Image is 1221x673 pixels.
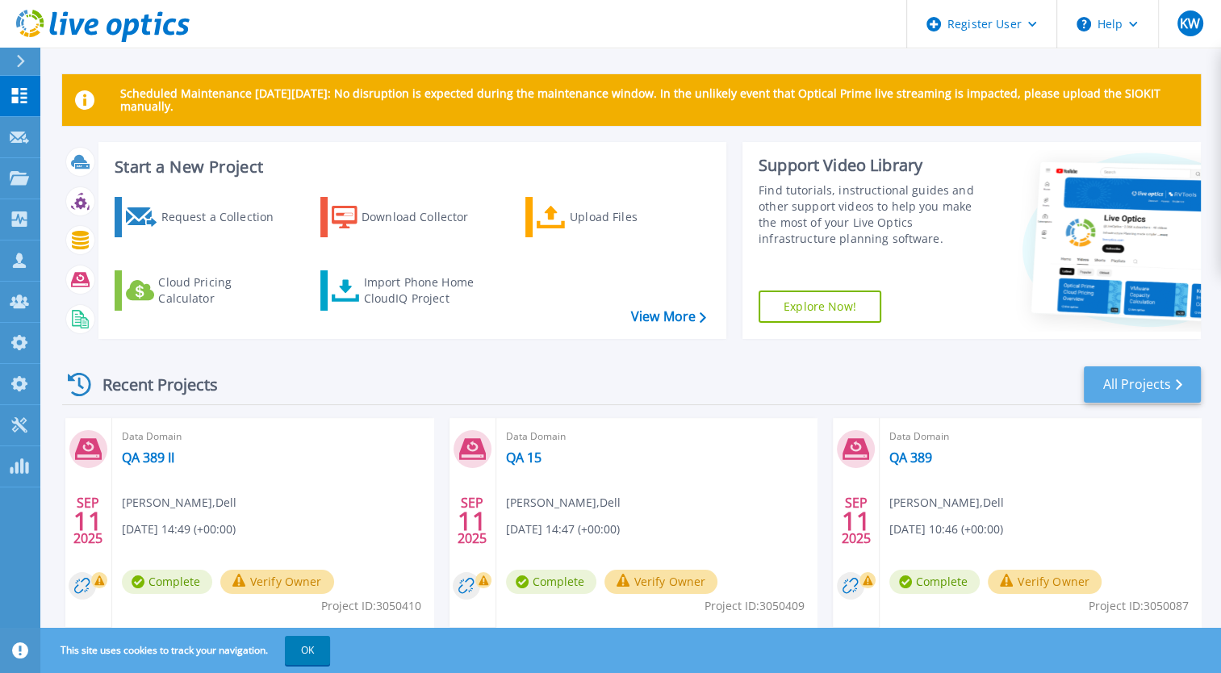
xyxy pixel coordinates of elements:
[220,570,334,594] button: Verify Owner
[120,87,1188,113] p: Scheduled Maintenance [DATE][DATE]: No disruption is expected during the maintenance window. In t...
[604,570,718,594] button: Verify Owner
[506,449,542,466] a: QA 15
[122,494,236,512] span: [PERSON_NAME] , Dell
[73,491,103,550] div: SEP 2025
[889,570,980,594] span: Complete
[1084,366,1201,403] a: All Projects
[889,428,1191,445] span: Data Domain
[458,514,487,528] span: 11
[320,197,500,237] a: Download Collector
[759,155,989,176] div: Support Video Library
[889,494,1004,512] span: [PERSON_NAME] , Dell
[115,158,705,176] h3: Start a New Project
[158,274,287,307] div: Cloud Pricing Calculator
[44,636,330,665] span: This site uses cookies to track your navigation.
[122,570,212,594] span: Complete
[506,520,620,538] span: [DATE] 14:47 (+00:00)
[570,201,699,233] div: Upload Files
[759,291,881,323] a: Explore Now!
[889,449,932,466] a: QA 389
[122,520,236,538] span: [DATE] 14:49 (+00:00)
[525,197,705,237] a: Upload Files
[705,597,805,615] span: Project ID: 3050409
[321,597,421,615] span: Project ID: 3050410
[506,494,621,512] span: [PERSON_NAME] , Dell
[115,270,295,311] a: Cloud Pricing Calculator
[285,636,330,665] button: OK
[759,182,989,247] div: Find tutorials, instructional guides and other support videos to help you make the most of your L...
[73,514,102,528] span: 11
[506,570,596,594] span: Complete
[988,570,1102,594] button: Verify Owner
[122,428,424,445] span: Data Domain
[62,365,240,404] div: Recent Projects
[457,491,487,550] div: SEP 2025
[362,201,491,233] div: Download Collector
[631,309,706,324] a: View More
[161,201,290,233] div: Request a Collection
[506,428,808,445] span: Data Domain
[1180,17,1200,30] span: KW
[889,520,1003,538] span: [DATE] 10:46 (+00:00)
[363,274,489,307] div: Import Phone Home CloudIQ Project
[841,491,872,550] div: SEP 2025
[842,514,871,528] span: 11
[115,197,295,237] a: Request a Collection
[122,449,174,466] a: QA 389 II
[1089,597,1189,615] span: Project ID: 3050087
